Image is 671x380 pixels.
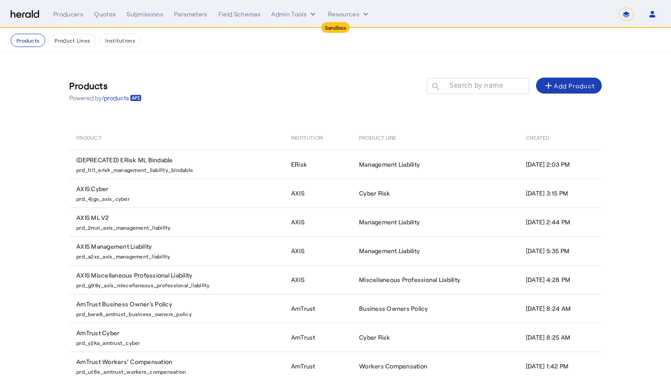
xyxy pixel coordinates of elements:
[271,10,317,19] button: internal dropdown menu
[284,236,352,265] td: AXIS
[519,323,602,352] td: [DATE] 8:25 AM
[519,294,602,323] td: [DATE] 8:24 AM
[536,78,602,94] button: Add Product
[69,208,284,236] td: AXIS ML V2
[519,208,602,236] td: [DATE] 2:44 PM
[69,179,284,208] td: AXIS Cyber
[76,309,280,317] p: prd_bww8_amtrust_business_owners_policy
[76,280,280,289] p: prd_g98y_axis_miscellaneous_professional_liability
[69,125,284,150] th: Product
[284,125,352,150] th: Institution
[69,236,284,265] td: AXIS Management Liability
[519,179,602,208] td: [DATE] 3:15 PM
[94,10,116,19] div: Quotes
[126,10,163,19] div: Submissions
[76,222,280,231] p: prd_2mxi_axis_management_liability
[69,79,142,92] h3: Products
[102,94,142,102] a: /products
[284,323,352,352] td: AmTrust
[174,10,208,19] div: Parameters
[519,125,602,150] th: Created
[352,125,519,150] th: Product Line
[284,265,352,294] td: AXIS
[352,323,519,352] td: Cyber Risk
[543,80,595,91] div: Add Product
[352,208,519,236] td: Management Liability
[69,294,284,323] td: AmTrust Business Owner's Policy
[76,337,280,346] p: prd_y2ka_amtrust_cyber
[352,294,519,323] td: Business Owners Policy
[11,10,39,19] img: Herald Logo
[76,251,280,260] p: prd_a2xs_axis_management_liability
[449,81,503,90] mat-label: Search by name
[76,193,280,202] p: prd_4jgs_axis_cyber
[352,236,519,265] td: Management Liability
[218,10,261,19] div: Field Schemas
[69,94,142,102] p: Powered by
[543,80,554,91] mat-icon: add
[284,208,352,236] td: AXIS
[69,265,284,294] td: AXIS Miscellaneous Professional Liability
[284,179,352,208] td: AXIS
[69,323,284,352] td: AmTrust Cyber
[49,34,96,47] button: Product Lines
[427,82,442,93] mat-icon: search
[11,34,45,47] button: Products
[519,265,602,294] td: [DATE] 4:28 PM
[352,150,519,179] td: Management Liability
[76,165,280,173] p: prd_lti1_erisk_management_liability_bindable
[321,22,350,33] div: Sandbox
[352,265,519,294] td: Miscellaneous Professional Liability
[53,10,83,19] div: Producers
[69,150,284,179] td: (DEPRECATED) ERisk ML Bindable
[284,150,352,179] td: ERisk
[352,179,519,208] td: Cyber Risk
[519,236,602,265] td: [DATE] 5:35 PM
[519,150,602,179] td: [DATE] 2:03 PM
[99,34,141,47] button: Institutions
[284,294,352,323] td: AmTrust
[328,10,370,19] button: Resources dropdown menu
[76,366,280,375] p: prd_ut6e_amtrust_workers_compensation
